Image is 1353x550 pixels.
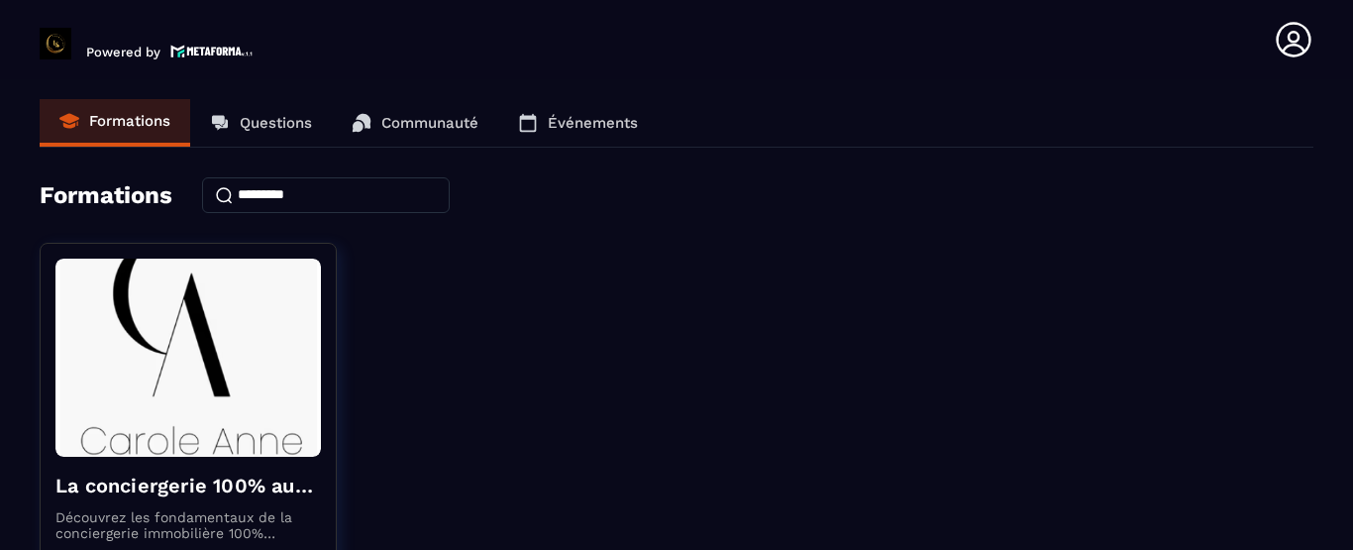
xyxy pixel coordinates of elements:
[548,114,638,132] p: Événements
[40,28,71,59] img: logo-branding
[40,99,190,147] a: Formations
[55,259,321,457] img: formation-background
[55,472,321,499] h4: La conciergerie 100% automatisée
[86,45,160,59] p: Powered by
[240,114,312,132] p: Questions
[381,114,478,132] p: Communauté
[89,112,170,130] p: Formations
[498,99,658,147] a: Événements
[332,99,498,147] a: Communauté
[55,509,321,541] p: Découvrez les fondamentaux de la conciergerie immobilière 100% automatisée. Cette formation est c...
[190,99,332,147] a: Questions
[170,43,254,59] img: logo
[40,181,172,209] h4: Formations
